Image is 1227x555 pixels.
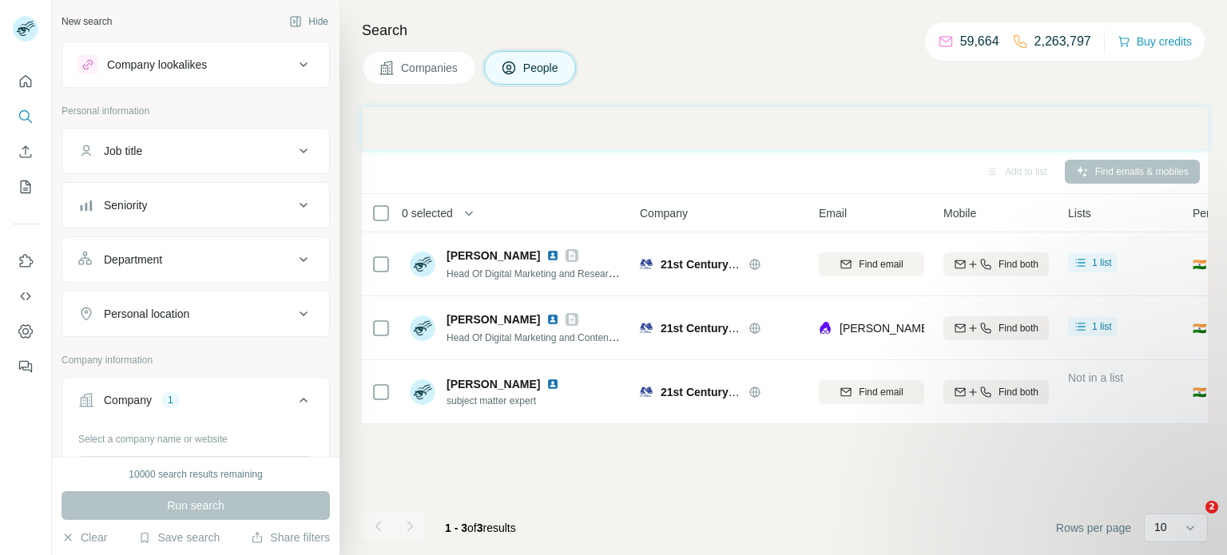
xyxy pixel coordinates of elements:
[1068,205,1091,221] span: Lists
[410,315,435,341] img: Avatar
[362,19,1208,42] h4: Search
[62,104,330,118] p: Personal information
[477,521,483,534] span: 3
[1193,256,1206,272] span: 🇮🇳
[13,352,38,381] button: Feedback
[13,172,38,201] button: My lists
[1034,32,1091,51] p: 2,263,797
[445,521,516,534] span: results
[251,529,330,545] button: Share filters
[546,249,559,262] img: LinkedIn logo
[447,376,540,392] span: [PERSON_NAME]
[401,60,459,76] span: Companies
[447,331,768,343] span: Head Of Digital Marketing and Content Development (Quantum Mechanics)
[62,295,329,333] button: Personal location
[943,316,1049,340] button: Find both
[859,385,903,399] span: Find email
[62,381,329,426] button: Company1
[1092,319,1112,334] span: 1 list
[104,252,162,268] div: Department
[13,137,38,166] button: Enrich CSV
[447,248,540,264] span: [PERSON_NAME]
[13,282,38,311] button: Use Surfe API
[1205,501,1218,513] span: 2
[410,252,435,277] img: Avatar
[278,10,340,34] button: Hide
[78,426,313,446] div: Select a company name or website
[960,32,999,51] p: 59,664
[107,57,207,73] div: Company lookalikes
[640,205,688,221] span: Company
[819,380,924,404] button: Find email
[943,252,1049,276] button: Find both
[640,386,653,398] img: Logo of 21st Century Learning Technologies
[661,386,853,398] span: 21st Century Learning Technologies
[447,267,724,279] span: Head Of Digital Marketing and Researcher (Quantum Mechanics)
[523,60,560,76] span: People
[819,320,832,336] img: provider lusha logo
[362,107,1208,149] iframe: Banner
[62,14,112,29] div: New search
[840,322,1121,335] span: [PERSON_NAME][EMAIL_ADDRESS][DOMAIN_NAME]
[1193,320,1206,336] span: 🇮🇳
[640,322,653,335] img: Logo of 21st Century Learning Technologies
[161,393,180,407] div: 1
[129,467,262,482] div: 10000 search results remaining
[819,252,924,276] button: Find email
[661,258,853,271] span: 21st Century Learning Technologies
[13,67,38,96] button: Quick start
[104,197,147,213] div: Seniority
[445,521,467,534] span: 1 - 3
[999,321,1038,335] span: Find both
[546,313,559,326] img: LinkedIn logo
[62,529,107,545] button: Clear
[1092,256,1112,270] span: 1 list
[104,306,189,322] div: Personal location
[62,186,329,224] button: Seniority
[410,379,435,405] img: Avatar
[640,258,653,271] img: Logo of 21st Century Learning Technologies
[13,102,38,131] button: Search
[13,317,38,346] button: Dashboard
[104,392,152,408] div: Company
[104,143,142,159] div: Job title
[943,205,976,221] span: Mobile
[62,240,329,279] button: Department
[62,353,330,367] p: Company information
[467,521,477,534] span: of
[999,257,1038,272] span: Find both
[1118,30,1192,53] button: Buy credits
[546,378,559,390] img: LinkedIn logo
[13,247,38,276] button: Use Surfe on LinkedIn
[62,132,329,170] button: Job title
[661,322,853,335] span: 21st Century Learning Technologies
[819,205,847,221] span: Email
[402,205,453,221] span: 0 selected
[1173,501,1211,539] iframe: Intercom live chat
[447,394,566,408] span: subject matter expert
[447,311,540,327] span: [PERSON_NAME]
[62,46,329,84] button: Company lookalikes
[859,257,903,272] span: Find email
[138,529,220,545] button: Save search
